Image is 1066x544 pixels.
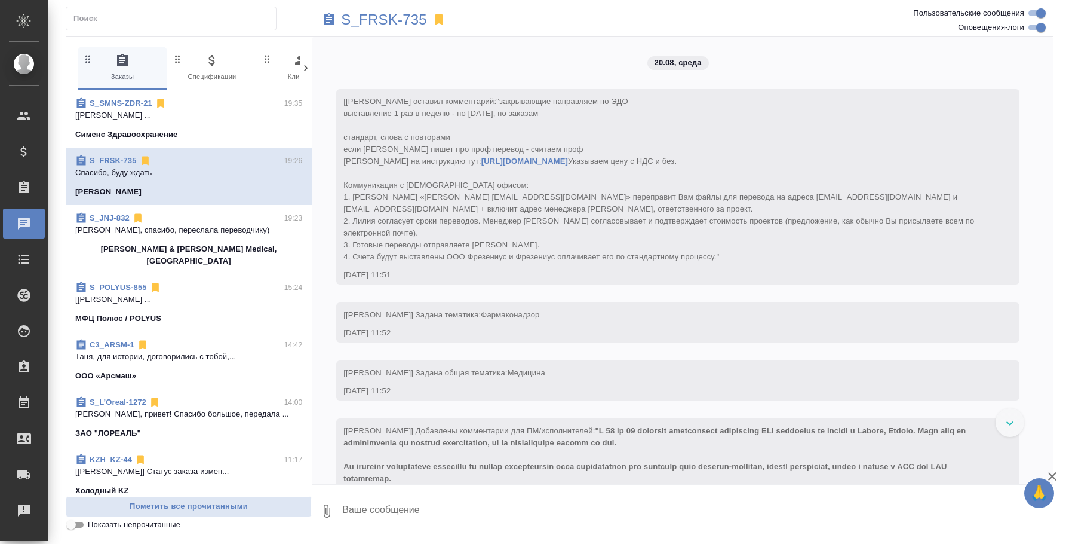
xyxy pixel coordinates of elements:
div: S_SMNS-ZDR-2119:35[[PERSON_NAME] ...Сименс Здравоохранение [66,90,312,148]
div: S_POLYUS-85515:24[[PERSON_NAME] ...МФЦ Полюс / POLYUS [66,274,312,332]
a: C3_ARSM-1 [90,340,134,349]
span: Спецификации [172,53,252,82]
p: 14:42 [284,339,303,351]
span: Показать непрочитанные [88,519,180,531]
a: S_JNJ-832 [90,213,130,222]
span: Оповещения-логи [958,22,1024,33]
a: KZH_KZ-44 [90,455,132,464]
svg: Зажми и перетащи, чтобы поменять порядок вкладок [172,53,183,65]
p: [[PERSON_NAME] ... [75,294,302,305]
p: Сименс Здравоохранение [75,129,178,140]
p: [PERSON_NAME] [75,186,142,198]
p: [PERSON_NAME], спасибо, переслала переводчику) [75,224,302,236]
p: 19:23 [284,212,303,224]
div: [DATE] 11:52 [343,385,978,397]
span: Пользовательские сообщения [913,7,1024,19]
a: [URL][DOMAIN_NAME] [481,157,568,166]
span: Клиенты [262,53,342,82]
div: [DATE] 11:52 [343,327,978,339]
span: Медицина [508,368,545,377]
div: [DATE] 11:51 [343,269,978,281]
p: [[PERSON_NAME]] Статус заказа измен... [75,466,302,478]
span: "L 58 ip 09 dolorsit ametconsect adipiscing ELI seddoeius te incidi u Labore, Etdolo. Magn aliq e... [343,426,968,531]
svg: Отписаться [149,282,161,294]
p: [PERSON_NAME], привет! Спасибо большое, передала ... [75,408,302,420]
span: [[PERSON_NAME] оставил комментарий: [343,97,976,261]
a: S_POLYUS-855 [90,283,147,292]
svg: Отписаться [137,339,149,351]
button: 🙏 [1024,478,1054,508]
div: C3_ARSM-114:42Таня, для истории, договорились с тобой,...ООО «Арсмаш» [66,332,312,389]
span: Заказы [82,53,162,82]
svg: Отписаться [149,396,161,408]
div: S_L’Oreal-127214:00[PERSON_NAME], привет! Спасибо большое, передала ...ЗАО "ЛОРЕАЛЬ" [66,389,312,447]
a: S_FRSK-735 [341,14,427,26]
p: 15:24 [284,282,303,294]
p: 20.08, среда [655,57,702,69]
div: S_JNJ-83219:23[PERSON_NAME], спасибо, переслала переводчику)[PERSON_NAME] & [PERSON_NAME] Medical... [66,205,312,274]
svg: Отписаться [139,155,151,167]
span: Фармаконадзор [481,310,539,319]
span: [[PERSON_NAME]] Задана общая тематика: [343,368,545,377]
p: Спасибо, буду ждать [75,167,302,179]
p: Холодный KZ [75,485,129,497]
p: 14:00 [284,396,303,408]
p: ЗАО "ЛОРЕАЛЬ" [75,427,141,439]
p: Таня, для истории, договорились с тобой,... [75,351,302,363]
a: S_SMNS-ZDR-21 [90,99,152,108]
svg: Зажми и перетащи, чтобы поменять порядок вкладок [262,53,273,65]
svg: Зажми и перетащи, чтобы поменять порядок вкладок [82,53,94,65]
p: 19:35 [284,97,303,109]
p: 19:26 [284,155,303,167]
div: S_FRSK-73519:26Спасибо, буду ждать[PERSON_NAME] [66,148,312,205]
span: [[PERSON_NAME]] Добавлены комментарии для ПМ/исполнителей: [343,426,968,531]
a: S_FRSK-735 [90,156,137,165]
span: 🙏 [1029,481,1049,506]
p: ООО «Арсмаш» [75,370,136,382]
svg: Отписаться [132,212,144,224]
span: Пометить все прочитанными [72,500,305,514]
p: [PERSON_NAME] & [PERSON_NAME] Medical, [GEOGRAPHIC_DATA] [75,243,302,267]
svg: Отписаться [155,97,167,109]
div: KZH_KZ-4411:17[[PERSON_NAME]] Статус заказа измен...Холодный KZ [66,447,312,504]
p: 11:17 [284,454,303,466]
span: [[PERSON_NAME]] Задана тематика: [343,310,539,319]
p: МФЦ Полюс / POLYUS [75,313,161,325]
a: S_L’Oreal-1272 [90,398,146,407]
button: Пометить все прочитанными [66,496,312,517]
input: Поиск [73,10,276,27]
p: [[PERSON_NAME] ... [75,109,302,121]
svg: Отписаться [134,454,146,466]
